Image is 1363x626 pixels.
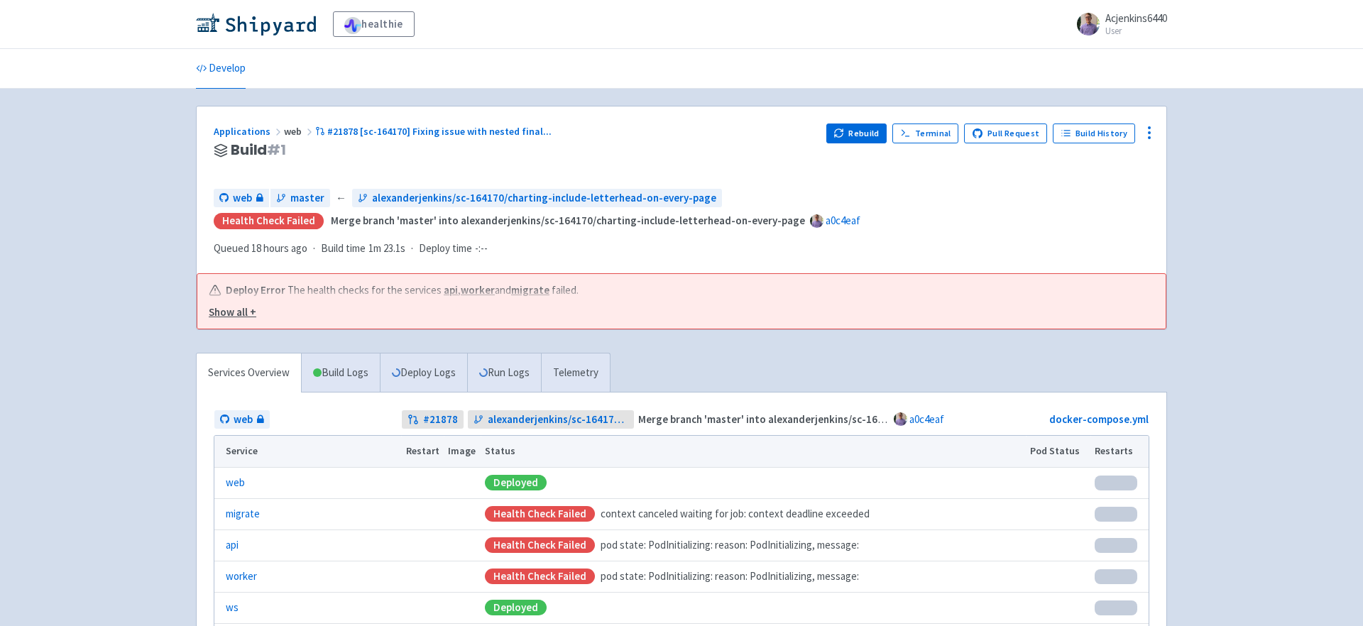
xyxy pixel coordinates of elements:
[481,436,1026,467] th: Status
[226,282,285,299] b: Deploy Error
[270,189,330,208] a: master
[290,190,324,207] span: master
[267,140,286,160] span: # 1
[226,506,260,522] a: migrate
[226,600,239,616] a: ws
[226,537,239,554] a: api
[1068,13,1167,35] a: Acjenkins6440 User
[321,241,366,257] span: Build time
[485,569,1021,585] div: pod state: PodInitializing: reason: PodInitializing, message:
[401,436,444,467] th: Restart
[892,123,958,143] a: Terminal
[231,142,286,158] span: Build
[352,189,722,208] a: alexanderjenkins/sc-164170/charting-include-letterhead-on-every-page
[488,412,629,428] span: alexanderjenkins/sc-164170/charting-include-letterhead-on-every-page
[226,475,245,491] a: web
[336,190,346,207] span: ←
[226,569,257,585] a: worker
[196,13,316,35] img: Shipyard logo
[327,125,552,138] span: #21878 [sc-164170] Fixing issue with nested final ...
[511,283,549,297] a: migrate
[444,436,481,467] th: Image
[485,506,1021,522] div: context canceled waiting for job: context deadline exceeded
[1049,412,1149,426] a: docker-compose.yml
[485,569,595,584] div: Health check failed
[461,283,495,297] a: worker
[485,537,595,553] div: Health check failed
[485,537,1021,554] div: pod state: PodInitializing: reason: PodInitializing, message:
[380,353,467,392] a: Deploy Logs
[402,410,464,429] a: #21878
[251,241,307,255] time: 18 hours ago
[302,353,380,392] a: Build Logs
[475,241,488,257] span: -:--
[964,123,1047,143] a: Pull Request
[485,600,547,615] div: Deployed
[284,125,315,138] span: web
[214,213,324,229] div: Health check failed
[1090,436,1149,467] th: Restarts
[826,123,887,143] button: Rebuild
[1026,436,1090,467] th: Pod Status
[485,475,547,490] div: Deployed
[197,353,301,392] a: Services Overview
[826,214,860,227] a: a0c4eaf
[196,49,246,89] a: Develop
[1105,11,1167,25] span: Acjenkins6440
[214,410,270,429] a: web
[1053,123,1135,143] a: Build History
[333,11,415,37] a: healthie
[233,190,252,207] span: web
[288,282,581,299] span: The health checks for the services , and failed.
[209,305,256,319] u: Show all +
[468,410,635,429] a: alexanderjenkins/sc-164170/charting-include-letterhead-on-every-page
[638,412,1112,426] strong: Merge branch 'master' into alexanderjenkins/sc-164170/charting-include-letterhead-on-every-page
[209,304,1140,321] button: Show all +
[214,125,284,138] a: Applications
[1105,26,1167,35] small: User
[541,353,610,392] a: Telemetry
[214,241,307,255] span: Queued
[315,125,554,138] a: #21878 [sc-164170] Fixing issue with nested final...
[444,283,458,297] a: api
[214,189,269,208] a: web
[485,506,595,522] div: Health check failed
[419,241,472,257] span: Deploy time
[214,241,496,257] div: · ·
[368,241,405,257] span: 1m 23.1s
[372,190,716,207] span: alexanderjenkins/sc-164170/charting-include-letterhead-on-every-page
[234,412,253,428] span: web
[467,353,541,392] a: Run Logs
[331,214,805,227] strong: Merge branch 'master' into alexanderjenkins/sc-164170/charting-include-letterhead-on-every-page
[423,412,458,428] strong: # 21878
[214,436,401,467] th: Service
[909,412,944,426] a: a0c4eaf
